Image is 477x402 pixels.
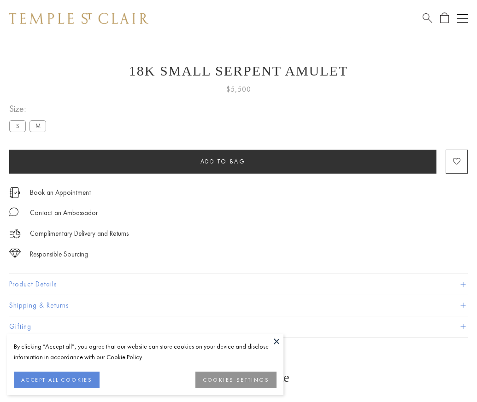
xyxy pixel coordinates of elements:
button: Shipping & Returns [9,295,468,316]
a: Book an Appointment [30,187,91,198]
button: Gifting [9,316,468,337]
label: M [29,120,46,132]
div: By clicking “Accept all”, you agree that our website can store cookies on your device and disclos... [14,341,277,362]
button: Product Details [9,274,468,295]
span: Add to bag [200,157,246,165]
img: Temple St. Clair [9,13,148,24]
p: Complimentary Delivery and Returns [30,228,129,239]
img: MessageIcon-01_2.svg [9,207,18,216]
span: $5,500 [226,83,251,95]
div: Responsible Sourcing [30,249,88,260]
button: Add to bag [9,150,436,174]
span: Size: [9,101,50,117]
a: Open Shopping Bag [440,12,449,24]
h1: 18K Small Serpent Amulet [9,63,468,79]
a: Search [423,12,432,24]
div: Contact an Ambassador [30,207,98,219]
img: icon_sourcing.svg [9,249,21,258]
button: COOKIES SETTINGS [195,372,277,388]
button: ACCEPT ALL COOKIES [14,372,100,388]
button: Open navigation [457,13,468,24]
img: icon_appointment.svg [9,187,20,198]
label: S [9,120,26,132]
img: icon_delivery.svg [9,228,21,239]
